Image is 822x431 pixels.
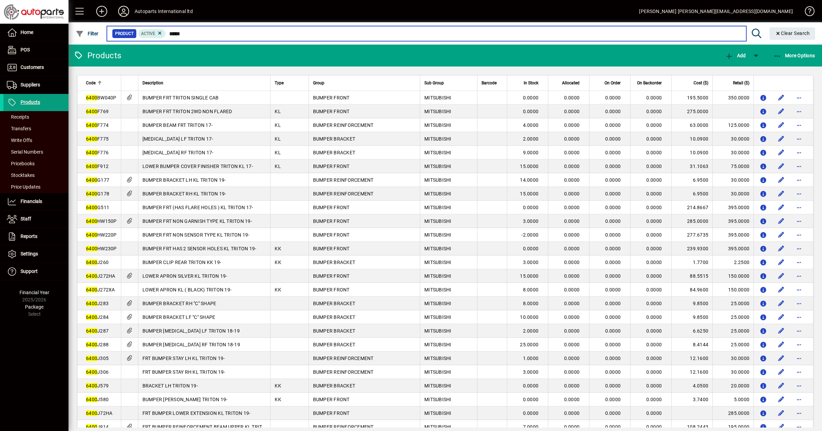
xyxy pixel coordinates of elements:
span: 0.0000 [646,95,662,100]
a: Pricebooks [3,158,68,169]
td: 395.0000 [712,214,754,228]
div: On Order [594,79,627,87]
button: Edit [776,284,787,295]
span: 0.0000 [523,95,539,100]
button: More options [794,120,805,131]
span: Transfers [7,126,31,131]
span: -2.0000 [521,232,538,238]
span: 0.0000 [646,164,662,169]
span: MITSUBISHI [424,191,451,196]
span: LOWER APRON KL ( BLACK) TRITON 19- [142,287,232,292]
span: BUMPER FRONT [313,218,350,224]
span: MITSUBISHI [424,95,451,100]
button: More options [794,298,805,309]
td: 30.0000 [712,132,754,146]
span: 0.0000 [646,150,662,155]
a: Price Updates [3,181,68,193]
span: Financials [21,199,42,204]
button: More options [794,229,805,240]
span: Group [313,79,324,87]
span: Support [21,268,38,274]
div: On Backorder [635,79,668,87]
button: Edit [776,161,787,172]
span: BUMPER FRONT [313,205,350,210]
span: Home [21,29,33,35]
span: 0.0000 [605,191,621,196]
span: 0.0000 [605,109,621,114]
button: Edit [776,367,787,378]
span: J272XA [86,287,115,292]
td: 25.0000 [712,297,754,310]
span: BUMPER FRONT [313,232,350,238]
a: Stocktakes [3,169,68,181]
button: Edit [776,229,787,240]
button: More options [794,408,805,419]
span: In Stock [524,79,538,87]
span: 0.0000 [605,218,621,224]
span: F769 [86,109,109,114]
span: 0.0000 [605,136,621,142]
span: Clear Search [775,31,810,36]
em: 6400 [86,205,97,210]
span: J283 [86,301,109,306]
button: More options [794,216,805,227]
span: BUMPER FRONT [313,246,350,251]
span: 15.0000 [520,164,538,169]
span: 0.0000 [564,232,580,238]
span: LOWER APRON SILVER KL TRITON 19- [142,273,227,279]
td: 150.0000 [712,269,754,283]
button: More options [794,271,805,282]
button: More options [794,257,805,268]
span: 0.0000 [646,273,662,279]
em: 6400 [86,260,97,265]
a: Reports [3,228,68,245]
span: 0.0000 [646,177,662,183]
span: BUMPER FRONT [313,95,350,100]
em: 6400 [86,232,97,238]
span: BUMPER FRT NON SENSOR TYPE KL TRITON 19- [142,232,250,238]
span: 0.0000 [564,150,580,155]
span: BUMPER CLIP REAR TRITON KK 19- [142,260,222,265]
span: BUMPER BRACKET [313,136,356,142]
span: 0.0000 [605,122,621,128]
span: BUMPER FRONT [313,164,350,169]
td: 350.0000 [712,91,754,105]
span: 0.0000 [564,218,580,224]
a: Serial Numbers [3,146,68,158]
span: 0.0000 [646,260,662,265]
button: Edit [776,133,787,144]
span: F912 [86,164,109,169]
span: More Options [773,53,815,58]
span: 0.0000 [646,109,662,114]
td: 10.0900 [671,132,712,146]
button: Edit [776,216,787,227]
button: More Options [772,49,817,62]
span: Suppliers [21,82,40,87]
span: KL [275,122,281,128]
span: Sub Group [424,79,444,87]
span: MITSUBISHI [424,177,451,183]
a: Suppliers [3,76,68,94]
a: Receipts [3,111,68,123]
span: Reports [21,234,37,239]
em: 6400 [86,164,97,169]
button: More options [794,367,805,378]
div: Products [74,50,121,61]
span: Product [115,30,134,37]
button: Edit [776,188,787,199]
span: MITSUBISHI [424,273,451,279]
td: 214.8667 [671,201,712,214]
button: Clear [770,27,815,40]
span: [MEDICAL_DATA] LF TRITON 17- [142,136,213,142]
span: 0.0000 [523,109,539,114]
span: Barcode [482,79,497,87]
span: 0.0000 [605,273,621,279]
span: 0.0000 [646,136,662,142]
span: [MEDICAL_DATA] RF TRITON 17- [142,150,214,155]
div: Group [313,79,416,87]
button: More options [794,243,805,254]
em: 6400 [86,122,97,128]
em: 6400 [86,273,97,279]
mat-chip: Activation Status: Active [138,29,166,38]
button: More options [794,133,805,144]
